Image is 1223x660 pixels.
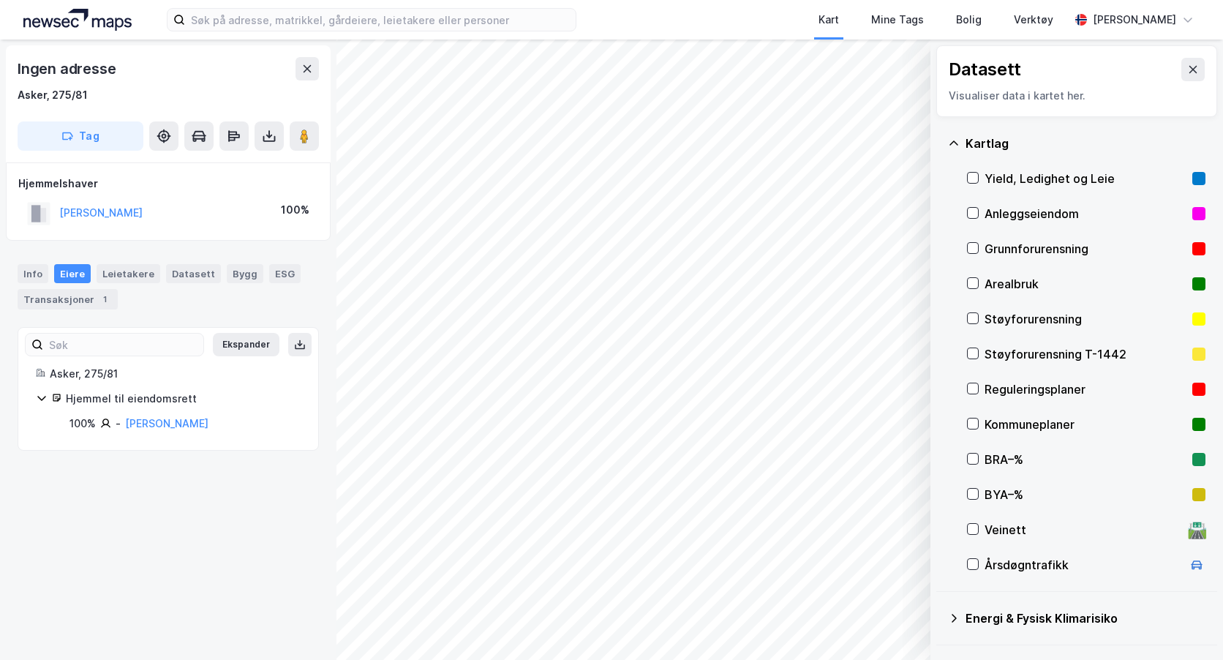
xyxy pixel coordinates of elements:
input: Søk på adresse, matrikkel, gårdeiere, leietakere eller personer [185,9,576,31]
div: Årsdøgntrafikk [985,556,1182,574]
div: Hjemmelshaver [18,175,318,192]
button: Ekspander [213,333,279,356]
div: Energi & Fysisk Klimarisiko [966,610,1205,627]
div: - [116,415,121,432]
img: logo.a4113a55bc3d86da70a041830d287a7e.svg [23,9,132,31]
div: Bolig [956,11,982,29]
div: Ingen adresse [18,57,118,80]
div: Anleggseiendom [985,205,1186,222]
button: Tag [18,121,143,151]
div: BRA–% [985,451,1186,468]
div: Bygg [227,264,263,283]
div: Kontrollprogram for chat [1150,590,1223,660]
div: Transaksjoner [18,289,118,310]
div: 1 [97,292,112,307]
div: 🛣️ [1187,520,1207,539]
div: ESG [269,264,301,283]
div: Hjemmel til eiendomsrett [66,390,301,408]
div: Datasett [949,58,1021,81]
div: 100% [69,415,96,432]
div: Leietakere [97,264,160,283]
div: Verktøy [1014,11,1053,29]
div: Info [18,264,48,283]
a: [PERSON_NAME] [125,417,208,430]
input: Søk [43,334,203,356]
div: Arealbruk [985,275,1186,293]
div: Kart [819,11,839,29]
div: Støyforurensning [985,310,1186,328]
div: Yield, Ledighet og Leie [985,170,1186,187]
div: Veinett [985,521,1182,539]
div: Eiere [54,264,91,283]
div: Støyforurensning T-1442 [985,345,1186,363]
div: BYA–% [985,486,1186,503]
iframe: Chat Widget [1150,590,1223,660]
div: Kommuneplaner [985,416,1186,433]
div: 100% [281,201,309,219]
div: Visualiser data i kartet her. [949,87,1205,105]
div: Mine Tags [871,11,924,29]
div: Asker, 275/81 [18,86,88,104]
div: Datasett [166,264,221,283]
div: Grunnforurensning [985,240,1186,258]
div: [PERSON_NAME] [1093,11,1176,29]
div: Asker, 275/81 [50,365,301,383]
div: Reguleringsplaner [985,380,1186,398]
div: Kartlag [966,135,1205,152]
